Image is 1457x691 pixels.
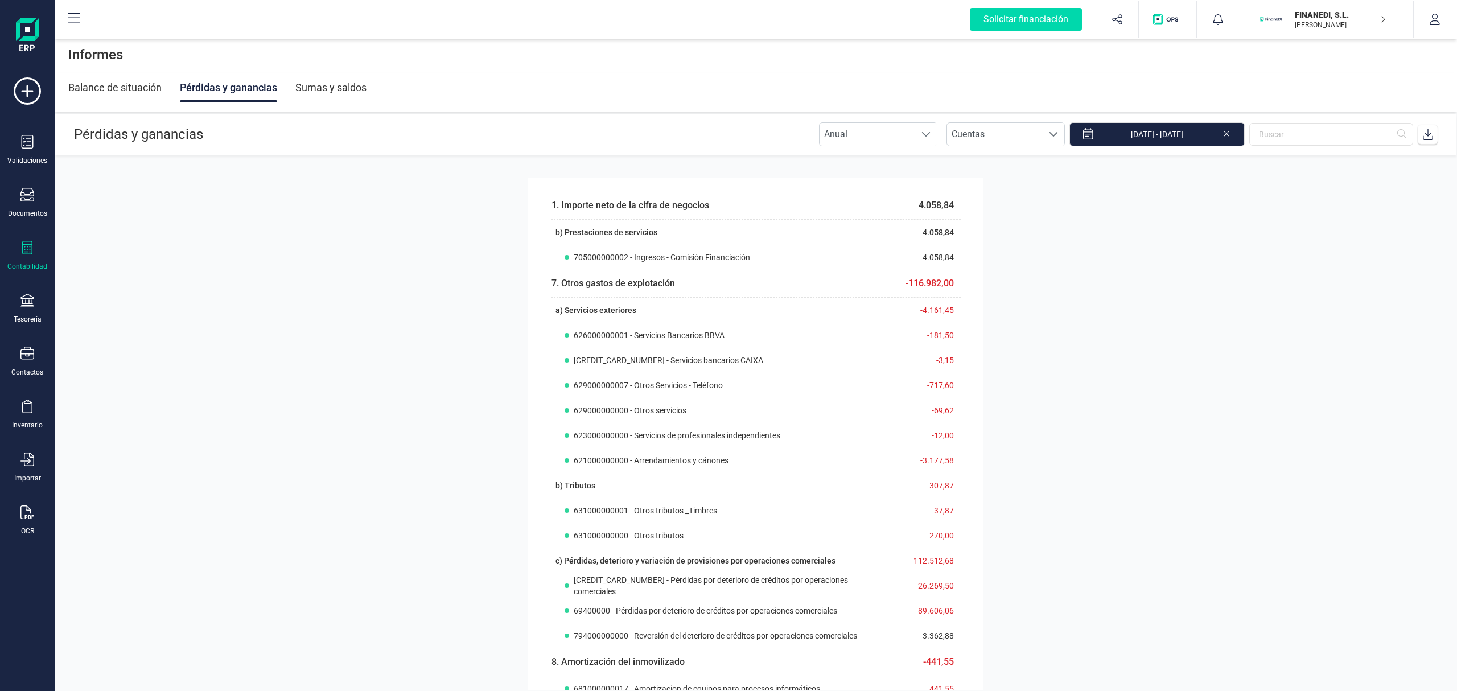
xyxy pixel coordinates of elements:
[551,200,709,211] span: 1. Importe neto de la cifra de negocios
[820,123,915,146] span: Anual
[947,123,1043,146] span: Cuentas
[888,448,961,473] td: -3.177,58
[180,73,277,102] div: Pérdidas y ganancias
[574,330,725,341] span: 626000000001 - Servicios Bancarios BBVA
[1146,1,1190,38] button: Logo de OPS
[888,192,961,220] td: 4.058,84
[574,430,780,441] span: 623000000000 - Servicios de profesionales independientes
[21,527,34,536] div: OCR
[555,228,657,237] span: b) Prestaciones de servicios
[574,605,837,616] span: 69400000 - Pérdidas por deterioro de créditos por operaciones comerciales
[888,548,961,573] td: -112.512,68
[888,245,961,270] td: 4.058,84
[888,648,961,676] td: -441,55
[555,481,595,490] span: b) Tributos
[7,156,47,165] div: Validaciones
[574,355,763,366] span: [CREDIT_CARD_NUMBER] - Servicios bancarios CAIXA
[970,8,1082,31] div: Solicitar financiación
[574,505,717,516] span: 631000000001 - Otros tributos _Timbres
[14,474,41,483] div: Importar
[888,270,961,298] td: -116.982,00
[555,306,636,315] span: a) Servicios exteriores
[55,36,1457,73] div: Informes
[555,556,835,565] span: c) Pérdidas, deterioro y variación de provisiones por operaciones comerciales
[888,423,961,448] td: -12,00
[574,405,686,416] span: 629000000000 - Otros servicios
[574,530,684,541] span: 631000000000 - Otros tributos
[11,368,43,377] div: Contactos
[1153,14,1183,25] img: Logo de OPS
[574,380,723,391] span: 629000000007 - Otros Servicios - Teléfono
[1258,7,1283,32] img: FI
[12,421,43,430] div: Inventario
[1295,20,1386,30] p: [PERSON_NAME]
[888,573,961,598] td: -26.269,50
[888,398,961,423] td: -69,62
[7,262,47,271] div: Contabilidad
[74,126,203,142] span: Pérdidas y ganancias
[956,1,1096,38] button: Solicitar financiación
[551,656,685,667] span: 8. Amortización del inmovilizado
[888,473,961,498] td: -307,87
[888,298,961,323] td: -4.161,45
[888,373,961,398] td: -717,60
[295,73,367,102] div: Sumas y saldos
[574,574,865,597] span: [CREDIT_CARD_NUMBER] - Pérdidas por deterioro de créditos por operaciones comerciales
[888,323,961,348] td: -181,50
[574,630,857,641] span: 794000000000 - Reversión del deterioro de créditos por operaciones comerciales
[888,598,961,623] td: -89.606,06
[8,209,47,218] div: Documentos
[574,252,750,263] span: 705000000002 - Ingresos - Comisión Financiación
[16,18,39,55] img: Logo Finanedi
[574,455,728,466] span: 621000000000 - Arrendamientos y cánones
[68,73,162,102] div: Balance de situación
[888,623,961,648] td: 3.362,88
[1254,1,1400,38] button: FIFINANEDI, S.L.[PERSON_NAME]
[14,315,42,324] div: Tesorería
[888,523,961,548] td: -270,00
[888,220,961,245] td: 4.058,84
[888,348,961,373] td: -3,15
[551,278,675,289] span: 7. Otros gastos de explotación
[1249,123,1413,146] input: Buscar
[1295,9,1386,20] p: FINANEDI, S.L.
[888,498,961,523] td: -37,87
